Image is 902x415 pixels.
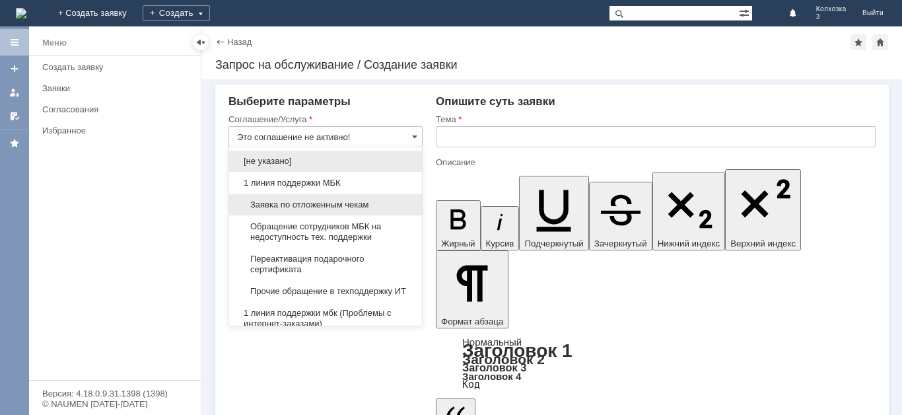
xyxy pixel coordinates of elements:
a: Нормальный [462,336,522,348]
span: Опишите суть заявки [436,95,555,108]
span: 1 линия поддержки мбк (Проблемы с интернет-заказами) [237,308,414,329]
span: Курсив [486,239,514,248]
a: Назад [227,37,252,47]
button: Зачеркнутый [589,182,652,250]
button: Нижний индекс [652,172,726,250]
span: [не указано] [237,156,414,167]
button: Курсив [481,206,520,250]
div: Тема [436,115,873,124]
span: Прочие обращение в техподдержку ИТ [237,286,414,297]
div: Создать [143,5,210,21]
span: Переактивация подарочного сертификата [237,254,414,275]
div: Избранное [42,126,178,135]
a: Мои заявки [4,82,25,103]
div: Согласования [42,104,193,114]
div: Соглашение/Услуга [228,115,420,124]
span: Расширенный поиск [739,6,752,19]
span: Верхний индекс [730,239,796,248]
span: Нижний индекс [658,239,720,248]
button: Формат абзаца [436,250,508,328]
span: 1 линия поддержки МБК [237,178,414,188]
a: Перейти на домашнюю страницу [16,8,26,19]
div: © NAUMEN [DATE]-[DATE] [42,400,188,408]
a: Согласования [37,99,198,120]
a: Заголовок 1 [462,340,572,361]
a: Код [462,379,480,391]
a: Заголовок 2 [462,352,545,367]
div: Добавить в избранное [850,34,866,50]
a: Заголовок 3 [462,361,526,373]
button: Жирный [436,200,481,250]
a: Мои согласования [4,106,25,127]
div: Описание [436,158,873,167]
span: Колхозка [816,5,847,13]
button: Подчеркнутый [519,176,588,250]
a: Заявки [37,78,198,98]
a: Заголовок 4 [462,371,521,382]
span: Зачеркнутый [594,239,647,248]
span: Заявка по отложенным чекам [237,200,414,210]
span: Выберите параметры [228,95,351,108]
a: Создать заявку [37,57,198,77]
span: Обращение сотрудников МБК на недоступность тех. поддержки [237,221,414,243]
button: Верхний индекс [725,169,801,250]
div: Запрос на обслуживание / Создание заявки [215,58,889,71]
a: Создать заявку [4,58,25,79]
div: Заявки [42,83,193,93]
span: Формат абзаца [441,317,503,326]
span: 3 [816,13,847,21]
div: Создать заявку [42,62,193,72]
div: Скрыть меню [193,34,209,50]
span: Подчеркнутый [524,239,583,248]
span: Жирный [441,239,475,248]
div: Сделать домашней страницей [872,34,888,50]
div: Версия: 4.18.0.9.31.1398 (1398) [42,389,188,398]
img: logo [16,8,26,19]
div: Меню [42,35,67,51]
div: Формат абзаца [436,338,876,389]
